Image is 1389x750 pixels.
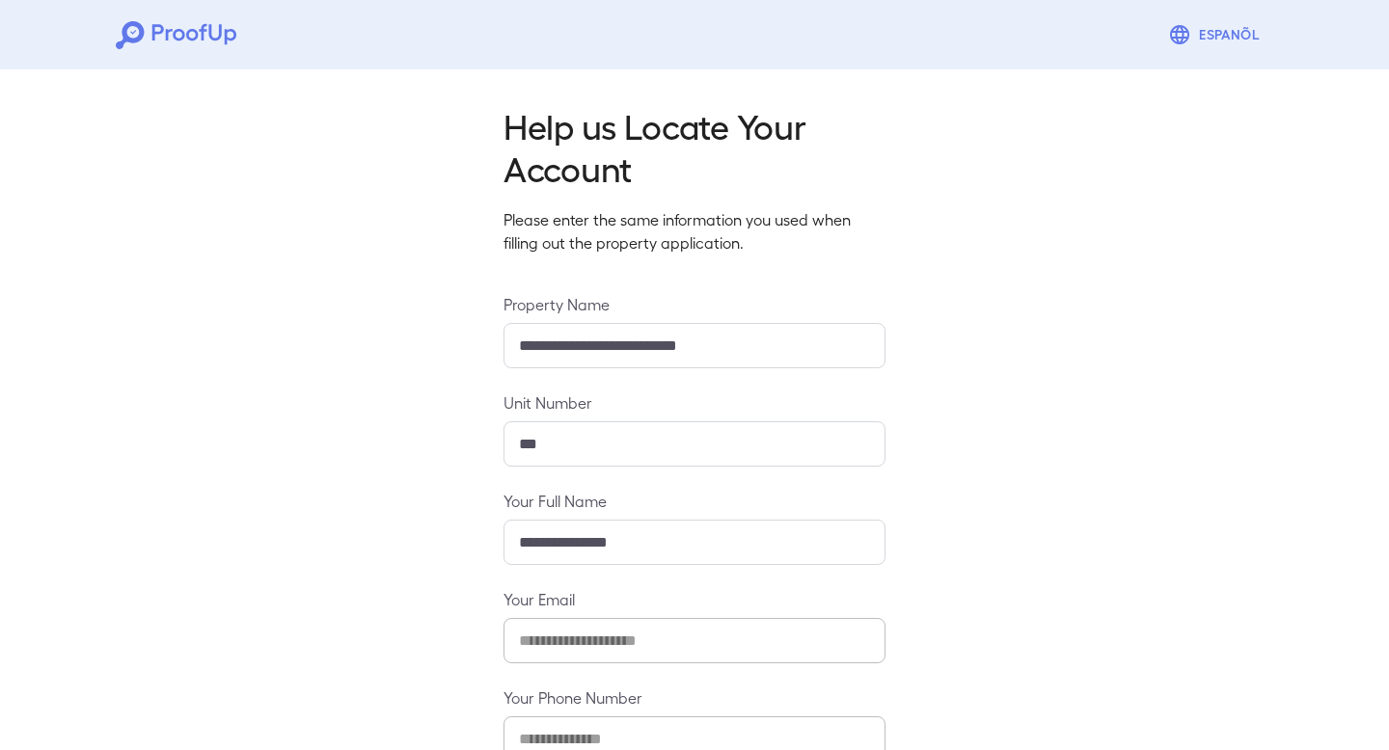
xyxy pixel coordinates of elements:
[504,208,885,254] p: Please enter the same information you used when filling out the property application.
[504,490,885,512] label: Your Full Name
[1160,15,1273,54] button: Espanõl
[504,686,885,709] label: Your Phone Number
[504,293,885,315] label: Property Name
[504,588,885,610] label: Your Email
[504,391,885,414] label: Unit Number
[504,104,885,189] h2: Help us Locate Your Account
